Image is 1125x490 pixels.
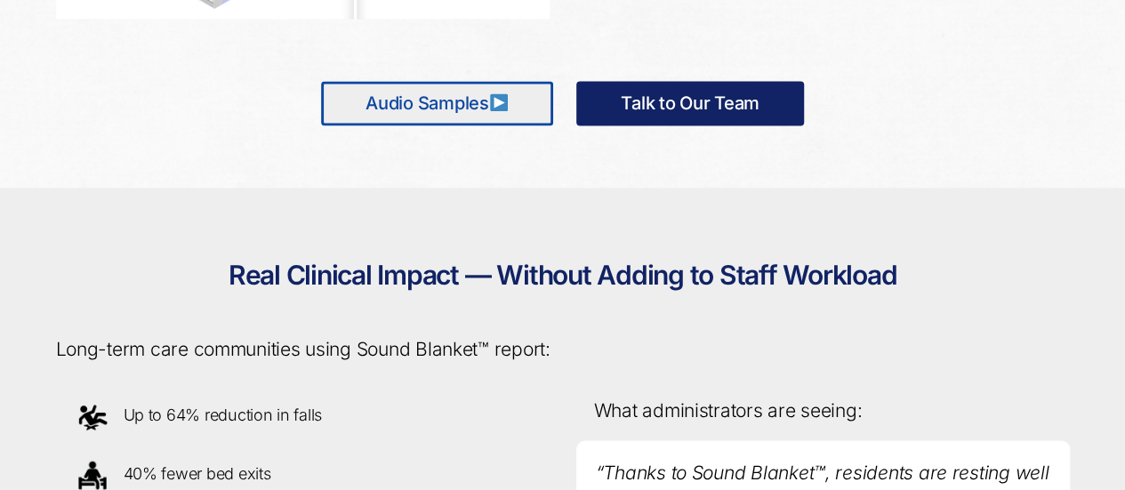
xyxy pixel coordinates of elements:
a: Talk to Our Team [576,81,804,125]
p: Up to 64% reduction in falls [70,394,535,438]
p: What administrators are seeing: [594,398,1052,422]
p: Long-term care communities using Sound Blanket™ report: [56,336,1070,361]
h2: Real Clinical Impact — Without Adding to Staff Workload [56,241,1070,310]
a: Audio Samples [321,81,553,125]
span: Last name [507,2,561,15]
span: Job title [507,75,547,88]
img: Icon depicting accomplishments [70,394,115,438]
span: How did you hear about us? [507,148,651,161]
img: ▶ [490,93,508,111]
